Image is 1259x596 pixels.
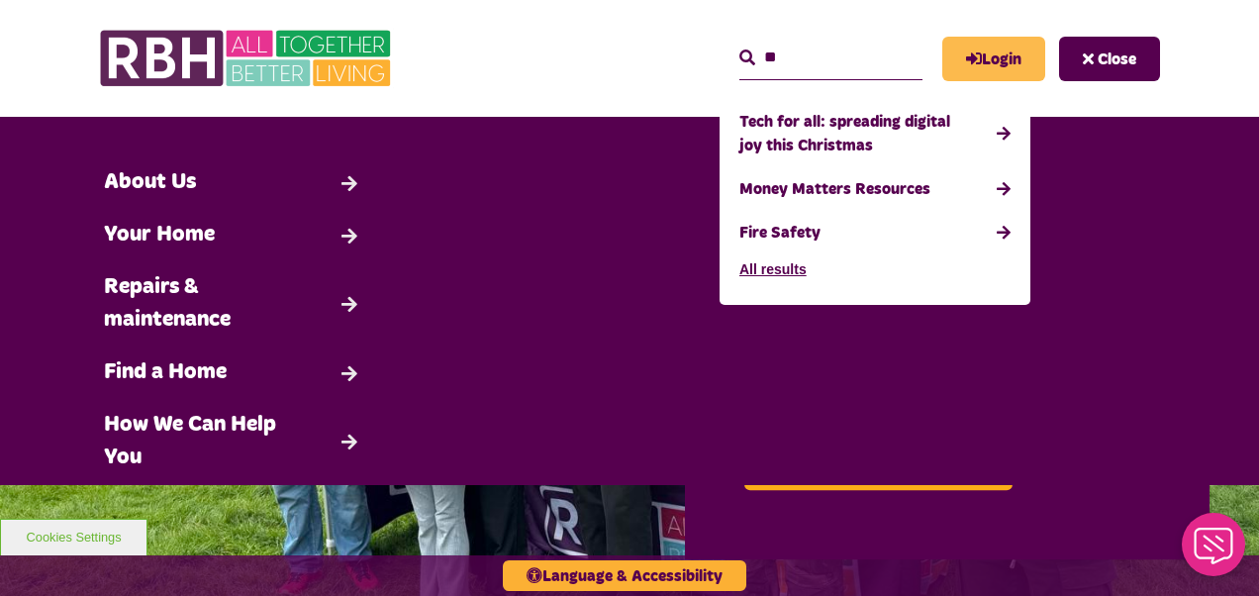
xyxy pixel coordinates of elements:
[1170,507,1259,596] iframe: Netcall Web Assistant for live chat
[1059,37,1160,81] button: Navigation
[94,156,372,209] a: About Us
[99,20,396,97] img: RBH
[94,484,372,537] a: Get Involved
[94,261,372,347] a: Repairs & maintenance
[94,399,372,484] a: How We Can Help You
[503,560,746,591] button: Language & Accessibility
[739,167,1011,211] a: Money Matters Resources
[739,254,807,285] button: All results
[94,209,372,261] a: Your Home
[942,37,1045,81] a: MyRBH
[739,100,1011,167] a: Tech for all: spreading digital joy this Christmas
[1098,51,1136,67] span: Close
[94,347,372,399] a: Find a Home
[739,211,1011,254] a: Fire Safety
[739,37,922,79] input: Search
